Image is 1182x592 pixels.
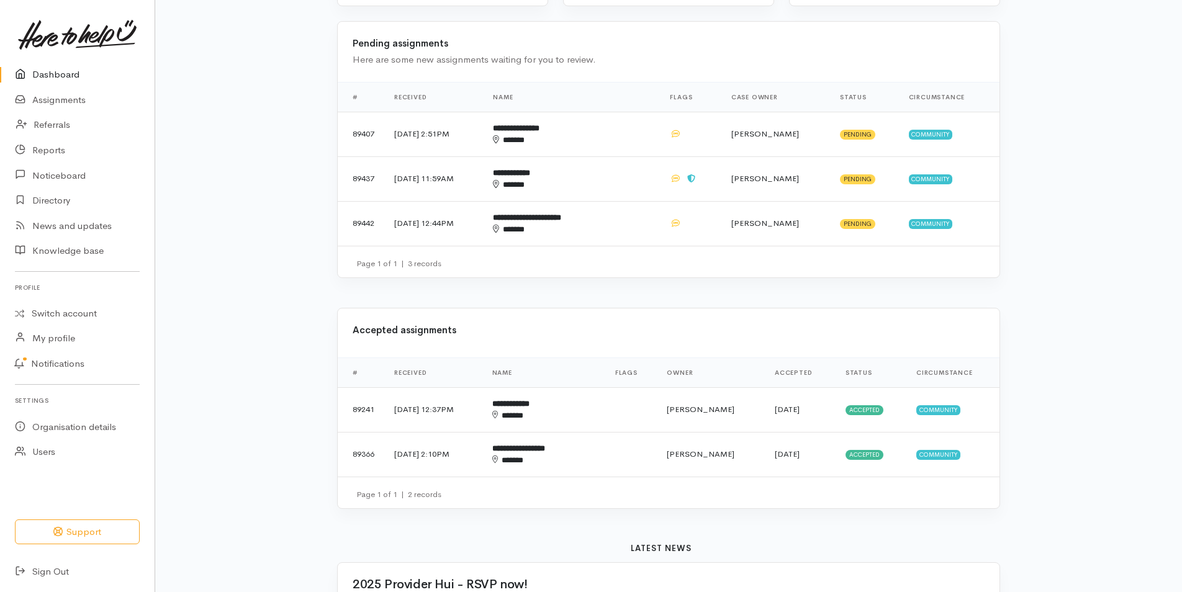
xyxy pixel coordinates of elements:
[15,279,140,296] h6: Profile
[384,201,483,246] td: [DATE] 12:44PM
[846,450,883,460] span: Accepted
[840,219,875,229] span: Pending
[657,432,765,477] td: [PERSON_NAME]
[909,219,953,229] span: Community
[356,489,441,500] small: Page 1 of 1 2 records
[356,258,441,269] small: Page 1 of 1 3 records
[401,258,404,269] span: |
[338,82,384,112] th: #
[353,53,985,67] div: Here are some new assignments waiting for you to review.
[765,357,836,387] th: Accepted
[657,387,765,432] td: [PERSON_NAME]
[15,392,140,409] h6: Settings
[721,201,830,246] td: [PERSON_NAME]
[353,324,456,336] b: Accepted assignments
[338,201,384,246] td: 89442
[721,82,830,112] th: Case Owner
[775,449,800,459] time: [DATE]
[605,357,657,387] th: Flags
[353,578,970,591] h2: 2025 Provider Hui - RSVP now!
[482,357,605,387] th: Name
[384,387,482,432] td: [DATE] 12:37PM
[846,405,883,415] span: Accepted
[836,357,906,387] th: Status
[401,489,404,500] span: |
[15,519,140,545] button: Support
[775,404,800,415] time: [DATE]
[353,37,448,49] b: Pending assignments
[830,82,898,112] th: Status
[840,174,875,184] span: Pending
[660,82,721,112] th: Flags
[899,82,999,112] th: Circumstance
[384,432,482,477] td: [DATE] 2:10PM
[338,156,384,201] td: 89437
[906,357,999,387] th: Circumstance
[384,82,483,112] th: Received
[338,387,384,432] td: 89241
[384,156,483,201] td: [DATE] 11:59AM
[909,174,953,184] span: Community
[657,357,765,387] th: Owner
[840,130,875,140] span: Pending
[384,357,482,387] th: Received
[721,156,830,201] td: [PERSON_NAME]
[338,357,384,387] th: #
[721,112,830,156] td: [PERSON_NAME]
[483,82,660,112] th: Name
[338,112,384,156] td: 89407
[916,450,960,460] span: Community
[384,112,483,156] td: [DATE] 2:51PM
[631,543,692,554] b: Latest news
[916,405,960,415] span: Community
[338,432,384,477] td: 89366
[909,130,953,140] span: Community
